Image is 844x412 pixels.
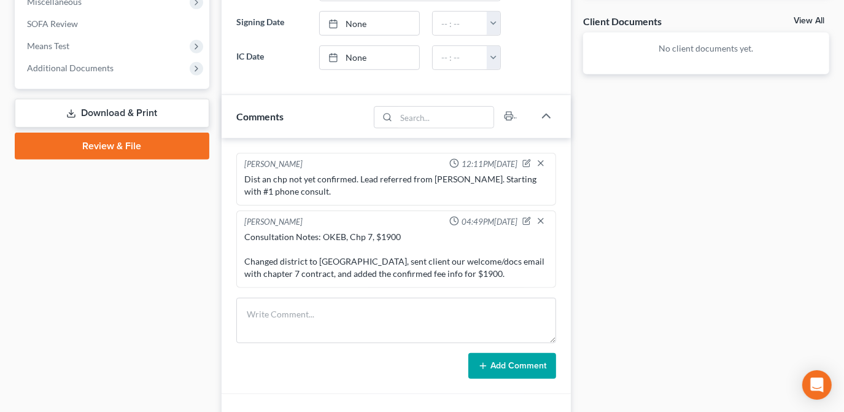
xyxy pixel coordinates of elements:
[583,15,662,28] div: Client Documents
[468,353,556,379] button: Add Comment
[462,216,517,228] span: 04:49PM[DATE]
[27,41,69,51] span: Means Test
[15,99,209,128] a: Download & Print
[320,46,419,69] a: None
[802,370,832,400] div: Open Intercom Messenger
[244,158,303,171] div: [PERSON_NAME]
[244,216,303,228] div: [PERSON_NAME]
[433,12,487,35] input: -- : --
[244,173,548,198] div: Dist an chp not yet confirmed. Lead referred from [PERSON_NAME]. Starting with #1 phone consult.
[244,231,548,280] div: Consultation Notes: OKEB, Chp 7, $1900 Changed district to [GEOGRAPHIC_DATA], sent client our wel...
[794,17,824,25] a: View All
[27,63,114,73] span: Additional Documents
[15,133,209,160] a: Review & File
[236,111,284,122] span: Comments
[27,18,78,29] span: SOFA Review
[230,45,313,70] label: IC Date
[17,13,209,35] a: SOFA Review
[462,158,517,170] span: 12:11PM[DATE]
[593,42,819,55] p: No client documents yet.
[397,107,494,128] input: Search...
[433,46,487,69] input: -- : --
[230,11,313,36] label: Signing Date
[320,12,419,35] a: None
